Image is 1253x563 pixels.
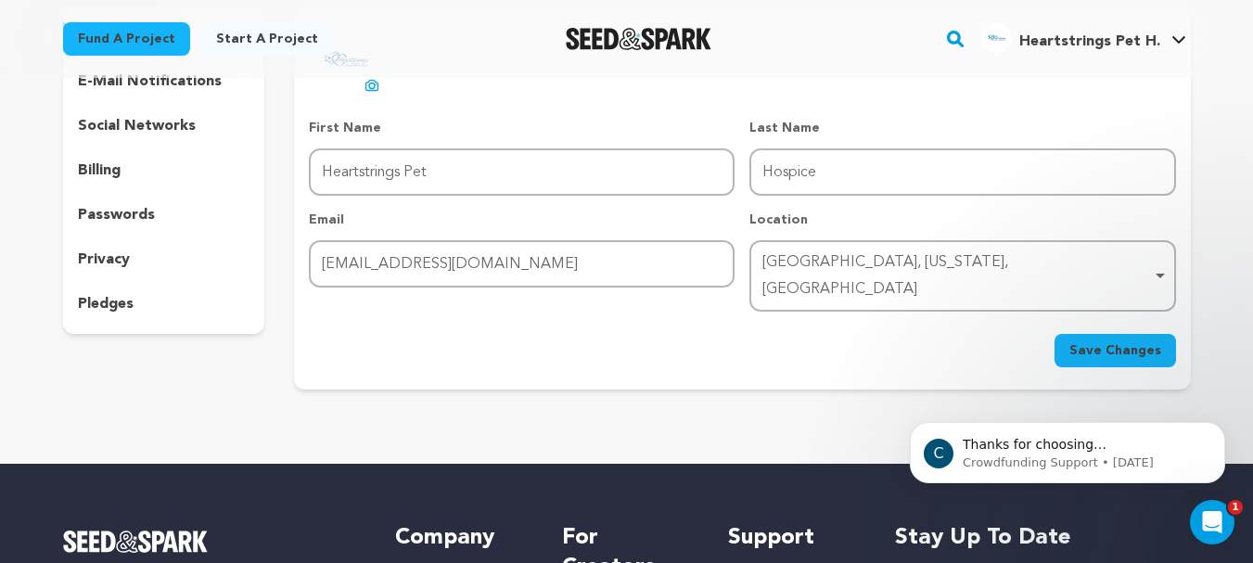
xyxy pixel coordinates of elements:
[309,211,735,229] p: Email
[309,119,735,137] p: First Name
[762,250,1151,303] div: [GEOGRAPHIC_DATA], [US_STATE], [GEOGRAPHIC_DATA]
[309,148,735,196] input: First Name
[63,111,265,141] button: social networks
[63,531,209,553] img: Seed&Spark Logo
[78,115,196,137] p: social networks
[1228,500,1243,515] span: 1
[1055,334,1176,367] button: Save Changes
[63,22,190,56] a: Fund a project
[78,204,155,226] p: passwords
[78,70,222,93] p: e-mail notifications
[63,200,265,230] button: passwords
[728,523,857,553] h5: Support
[749,119,1175,137] p: Last Name
[749,211,1175,229] p: Location
[566,28,711,50] a: Seed&Spark Homepage
[63,531,359,553] a: Seed&Spark Homepage
[1069,341,1161,360] span: Save Changes
[566,28,711,50] img: Seed&Spark Logo Dark Mode
[395,523,524,553] h5: Company
[1190,500,1234,544] iframe: Intercom live chat
[309,240,735,288] input: Email
[63,289,265,319] button: pledges
[78,249,130,271] p: privacy
[201,22,333,56] a: Start a project
[1019,34,1160,49] span: Heartstrings Pet H.
[78,293,134,315] p: pledges
[978,19,1190,53] a: Heartstrings Pet H.'s Profile
[982,23,1012,53] img: f6620a66297672bf.png
[749,148,1175,196] input: Last Name
[63,156,265,186] button: billing
[78,160,121,182] p: billing
[882,383,1253,513] iframe: Intercom notifications message
[978,19,1190,58] span: Heartstrings Pet H.'s Profile
[63,67,265,96] button: e-mail notifications
[895,523,1191,553] h5: Stay up to date
[63,245,265,275] button: privacy
[982,23,1160,53] div: Heartstrings Pet H.'s Profile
